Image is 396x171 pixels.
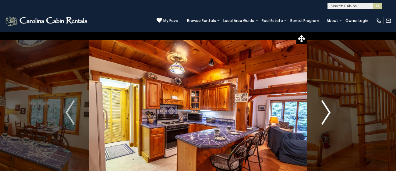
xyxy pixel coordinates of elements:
img: arrow [321,100,331,125]
a: About [324,16,341,25]
a: Owner Login [342,16,371,25]
a: Real Estate [259,16,286,25]
a: Rental Program [287,16,322,25]
a: My Favs [157,17,178,24]
span: My Favs [163,18,178,23]
img: phone-regular-white.png [376,18,382,24]
a: Browse Rentals [184,16,219,25]
a: Local Area Guide [220,16,257,25]
img: White-1-2.png [5,15,89,27]
img: mail-regular-white.png [385,18,391,24]
img: arrow [65,100,75,125]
